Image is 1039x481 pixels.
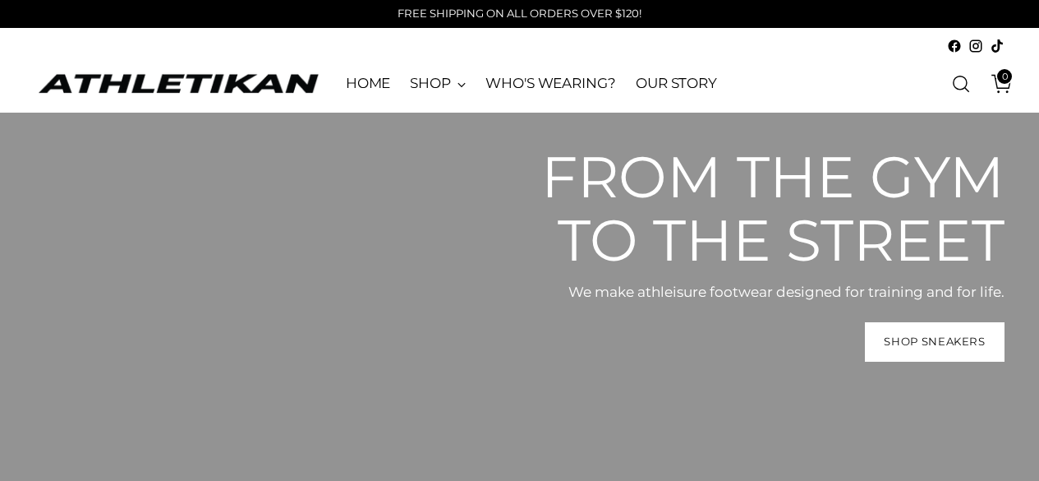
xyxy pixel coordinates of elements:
a: Shop Sneakers [865,322,1005,362]
a: Open search modal [945,67,977,100]
p: We make athleisure footwear designed for training and for life. [512,282,1005,303]
a: HOME [346,66,391,102]
a: SHOP [410,66,466,102]
a: Open cart modal [979,67,1012,100]
a: ATHLETIKAN [34,71,322,96]
h2: From the gym to the street [512,146,1005,271]
span: Shop Sneakers [884,334,986,349]
a: WHO'S WEARING? [485,66,616,102]
a: OUR STORY [636,66,717,102]
p: FREE SHIPPING ON ALL ORDERS OVER $120! [398,6,641,22]
span: 0 [997,69,1012,84]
